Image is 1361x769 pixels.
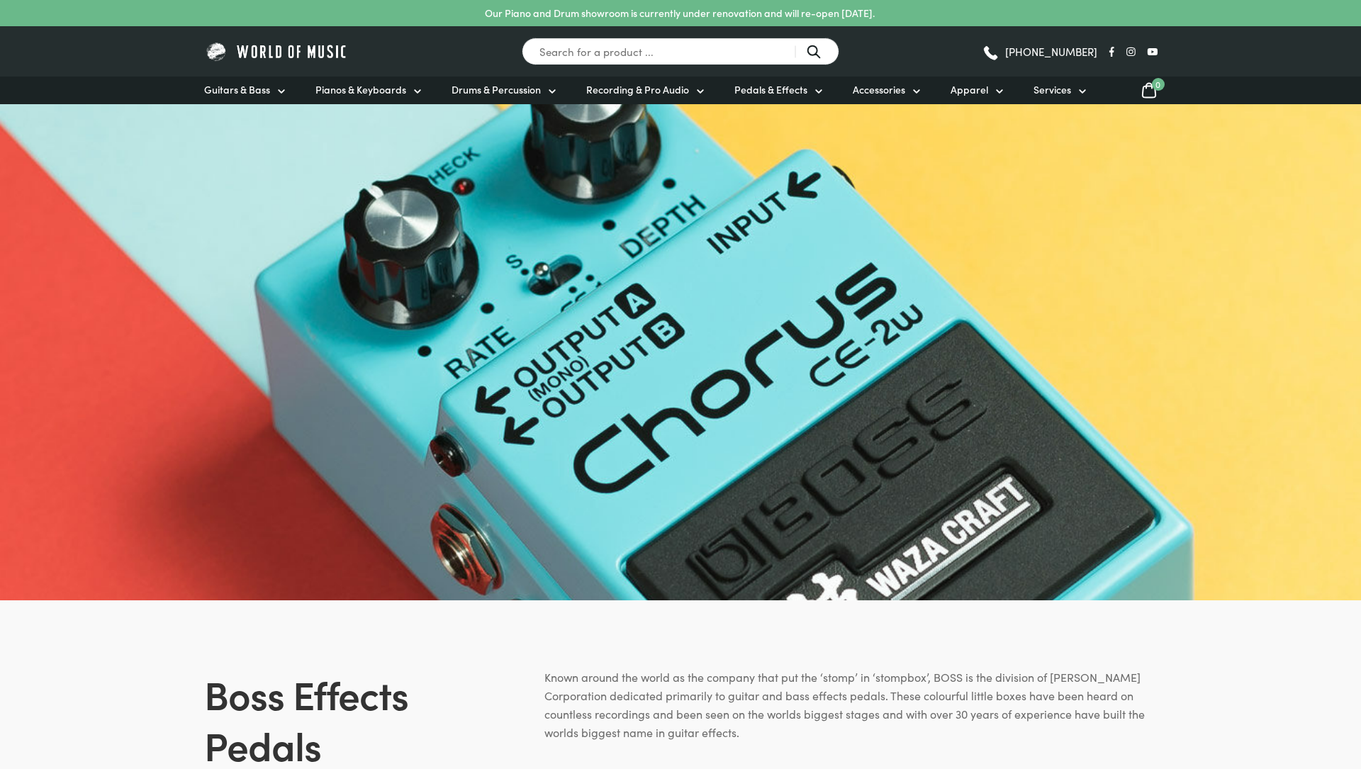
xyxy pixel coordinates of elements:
[982,41,1097,62] a: [PHONE_NUMBER]
[452,82,541,97] span: Drums & Percussion
[485,6,875,21] p: Our Piano and Drum showroom is currently under renovation and will re-open [DATE].
[853,82,905,97] span: Accessories
[951,82,988,97] span: Apparel
[586,82,689,97] span: Recording & Pro Audio
[1034,82,1071,97] span: Services
[1155,613,1361,769] iframe: Chat with our support team
[204,82,270,97] span: Guitars & Bass
[544,668,1158,742] p: Known around the world as the company that put the ‘stomp’ in ‘stompbox’, BOSS is the division of...
[204,40,349,62] img: World of Music
[522,38,839,65] input: Search for a product ...
[315,82,406,97] span: Pianos & Keyboards
[734,82,807,97] span: Pedals & Effects
[1152,78,1165,91] span: 0
[1005,46,1097,57] span: [PHONE_NUMBER]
